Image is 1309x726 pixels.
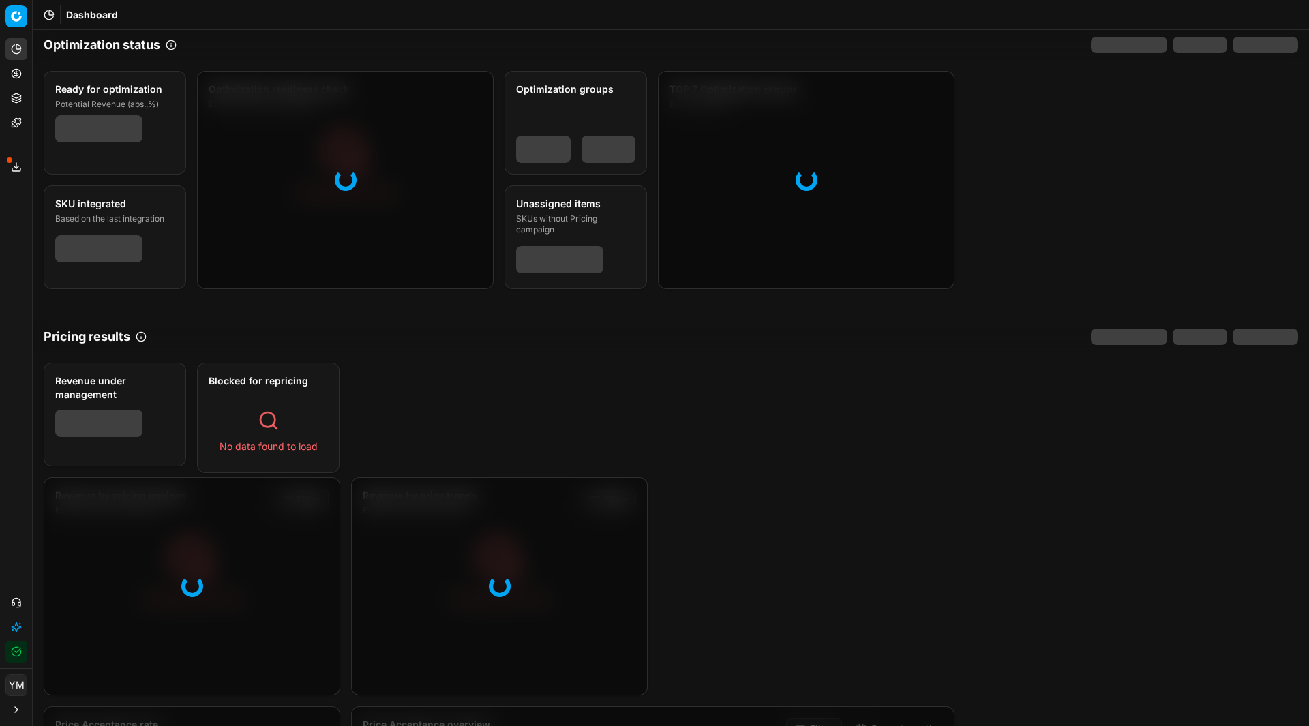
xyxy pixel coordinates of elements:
div: Ready for optimization [55,82,172,96]
div: Potential Revenue (abs.,%) [55,99,172,110]
div: No data found to load [217,440,320,453]
h2: Optimization status [44,35,160,55]
span: Dashboard [66,8,118,22]
div: SKU integrated [55,197,172,211]
div: Revenue under management [55,374,172,402]
div: Unassigned items [516,197,633,211]
span: YM [6,675,27,695]
button: YM [5,674,27,696]
nav: breadcrumb [66,8,118,22]
div: SKUs without Pricing campaign [516,213,633,235]
div: Optimization groups [516,82,633,96]
div: Based on the last integration [55,213,172,224]
h2: Pricing results [44,327,130,346]
div: Blocked for repricing [209,374,325,388]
